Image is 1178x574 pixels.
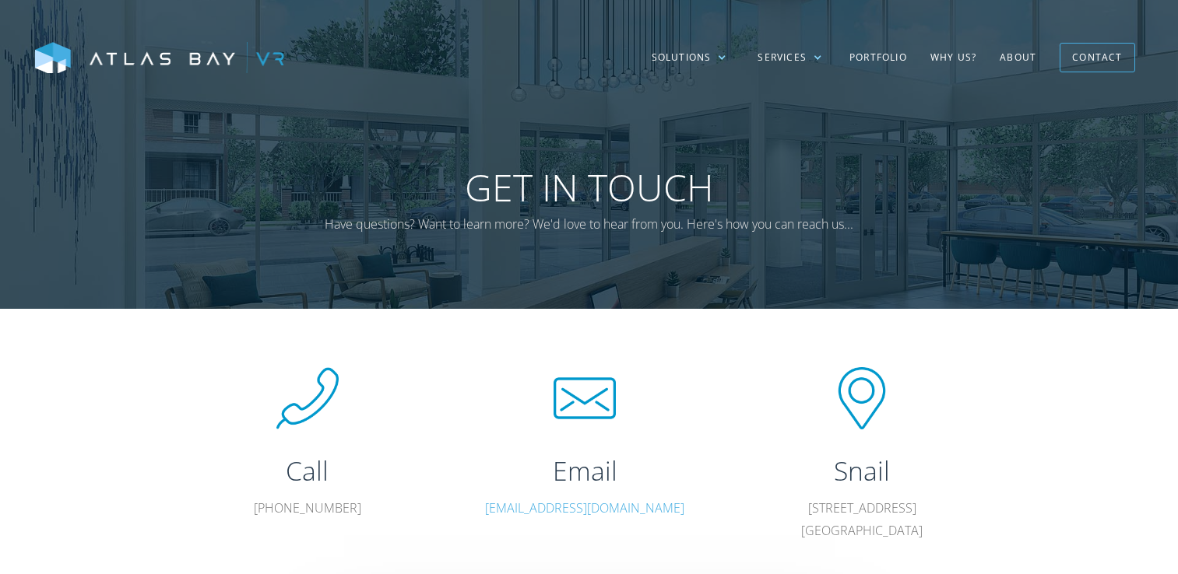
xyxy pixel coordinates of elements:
div: Contact [1072,45,1122,69]
p: [PHONE_NUMBER] [202,497,413,520]
div: Solutions [652,51,712,65]
h1: Get In Touch [317,165,862,210]
p: [STREET_ADDRESS] [GEOGRAPHIC_DATA] [757,497,967,542]
div: Services [758,51,807,65]
h2: Email [480,453,690,489]
a: Portfolio [838,35,919,80]
div: Solutions [636,35,743,80]
h2: Call [202,453,413,489]
a: Contact [1060,43,1134,72]
img: Atlas Bay VR Logo [35,42,284,75]
a: About [988,35,1048,80]
div: Services [742,35,838,80]
h2: Snail [757,453,967,489]
p: Have questions? Want to learn more? We'd love to hear from you. Here's how you can reach us... [317,213,862,236]
a: [EMAIL_ADDRESS][DOMAIN_NAME] [485,499,684,516]
a: Why US? [919,35,988,80]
